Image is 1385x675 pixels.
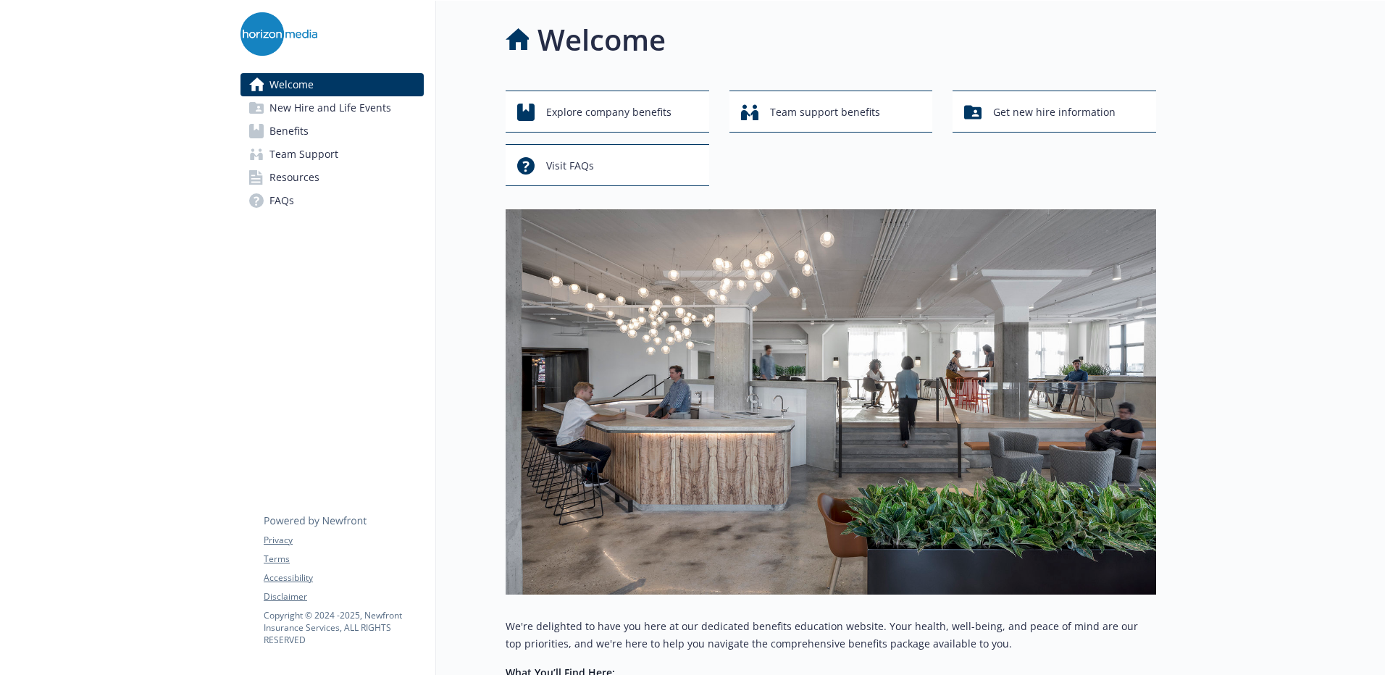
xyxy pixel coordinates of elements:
[269,189,294,212] span: FAQs
[506,91,709,133] button: Explore company benefits
[537,18,666,62] h1: Welcome
[953,91,1156,133] button: Get new hire information
[546,152,594,180] span: Visit FAQs
[269,166,319,189] span: Resources
[264,590,423,603] a: Disclaimer
[240,96,424,120] a: New Hire and Life Events
[240,120,424,143] a: Benefits
[269,120,309,143] span: Benefits
[506,209,1156,595] img: overview page banner
[240,166,424,189] a: Resources
[546,98,671,126] span: Explore company benefits
[506,618,1156,653] p: We're delighted to have you here at our dedicated benefits education website. Your health, well-b...
[264,609,423,646] p: Copyright © 2024 - 2025 , Newfront Insurance Services, ALL RIGHTS RESERVED
[240,189,424,212] a: FAQs
[240,143,424,166] a: Team Support
[993,98,1116,126] span: Get new hire information
[264,553,423,566] a: Terms
[264,571,423,584] a: Accessibility
[729,91,933,133] button: Team support benefits
[264,534,423,547] a: Privacy
[770,98,880,126] span: Team support benefits
[269,73,314,96] span: Welcome
[506,144,709,186] button: Visit FAQs
[240,73,424,96] a: Welcome
[269,143,338,166] span: Team Support
[269,96,391,120] span: New Hire and Life Events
